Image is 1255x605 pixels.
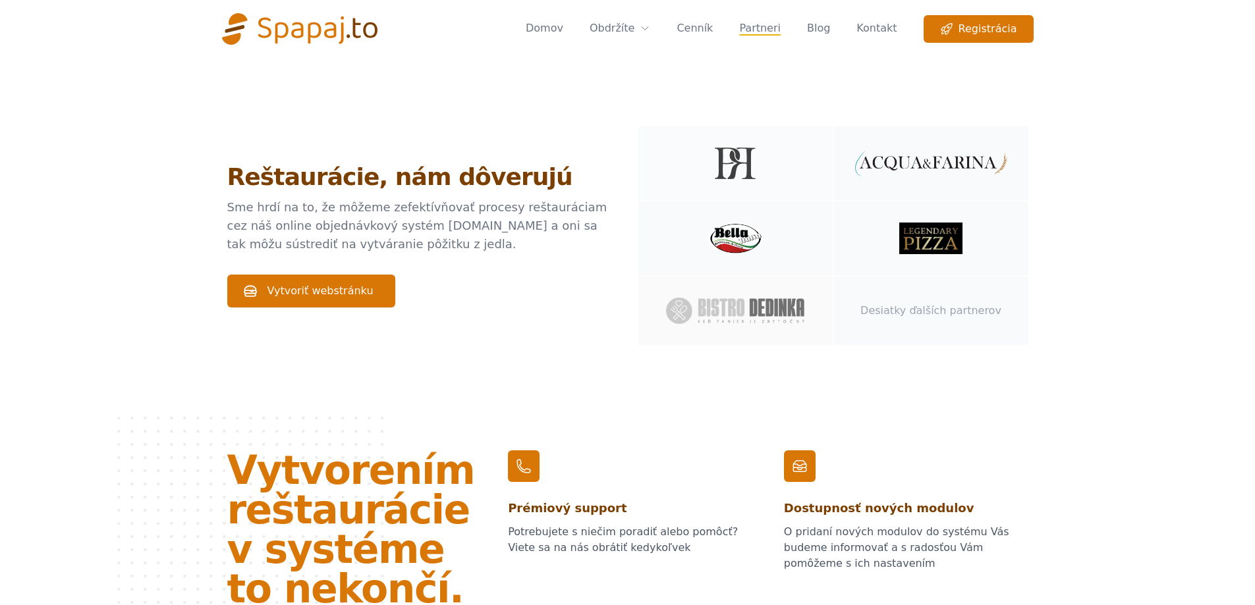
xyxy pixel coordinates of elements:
a: Domov [526,15,563,43]
img: Legendary Pizza [899,223,962,254]
p: Dostupnosť nových modulov [784,498,1028,519]
a: Vytvoriť webstránku [227,275,395,307]
a: Obdržíte [590,20,650,36]
a: Blog [807,15,830,43]
a: Kontakt [856,15,897,43]
span: Registrácia [940,21,1017,37]
img: PRUK [715,147,756,179]
nav: Global [222,16,1034,42]
p: Sme hrdí na to, že môžeme zefektívňovať procesy reštauráciam cez náš online objednávkový systém [... [227,198,617,253]
a: Partneri [739,15,781,43]
a: Registrácia [924,15,1034,43]
dd: Potrebujete s niečim poradiť alebo pomôcť? Viete sa na nás obrátiť kedykoľvek [508,524,752,556]
img: Bistro Dedinka [666,298,804,324]
dd: O pridaní nových modulov do systému Vás budeme informovať a s radosťou Vám pomôžeme s ich nastavením [784,524,1028,571]
p: Prémiový support [508,498,752,519]
a: Cenník [677,15,713,43]
img: Acqua & Farina [855,150,1007,176]
a: Desiatky ďalších partnerov [834,276,1028,345]
img: Bella Italia Šamorín [707,223,764,254]
h1: Reštaurácie, nám dôverujú [227,164,617,190]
